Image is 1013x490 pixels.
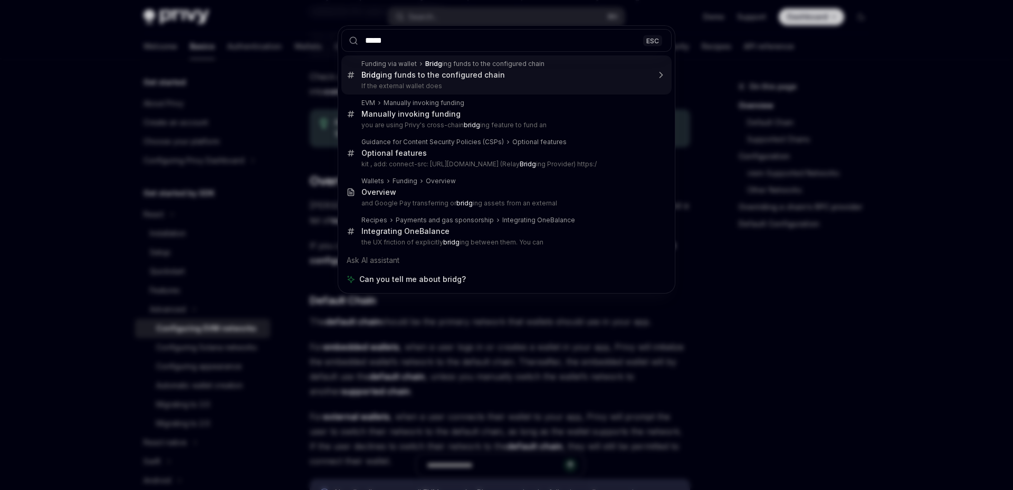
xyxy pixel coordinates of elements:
[464,121,480,129] b: bridg
[456,199,473,207] b: bridg
[361,238,649,247] p: the UX friction of explicitly ing between them. You can
[425,60,442,68] b: Bridg
[361,177,384,185] div: Wallets
[520,160,536,168] b: Bridg
[384,99,464,107] div: Manually invoking funding
[361,227,450,236] div: Integrating OneBalance
[425,60,544,68] div: ing funds to the configured chain
[361,99,375,107] div: EVM
[361,187,396,197] div: Overview
[393,177,417,185] div: Funding
[361,216,387,224] div: Recipes
[643,35,662,46] div: ESC
[361,199,649,208] p: and Google Pay transferring or ing assets from an external
[361,82,649,90] p: If the external wallet does
[426,177,456,185] div: Overview
[361,60,417,68] div: Funding via wallet
[361,109,461,119] div: Manually invoking funding
[361,148,427,158] div: Optional features
[361,121,649,129] p: you are using Privy's cross-chain ing feature to fund an
[502,216,575,224] div: Integrating OneBalance
[361,138,504,146] div: Guidance for Content Security Policies (CSPs)
[341,251,672,270] div: Ask AI assistant
[361,70,505,80] div: ing funds to the configured chain
[512,138,567,146] div: Optional features
[359,274,466,285] span: Can you tell me about bridg?
[361,160,649,168] p: kit , add: connect-src: [URL][DOMAIN_NAME] (Relay ing Provider) https:/
[396,216,494,224] div: Payments and gas sponsorship
[443,238,460,246] b: bridg
[361,70,380,79] b: Bridg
